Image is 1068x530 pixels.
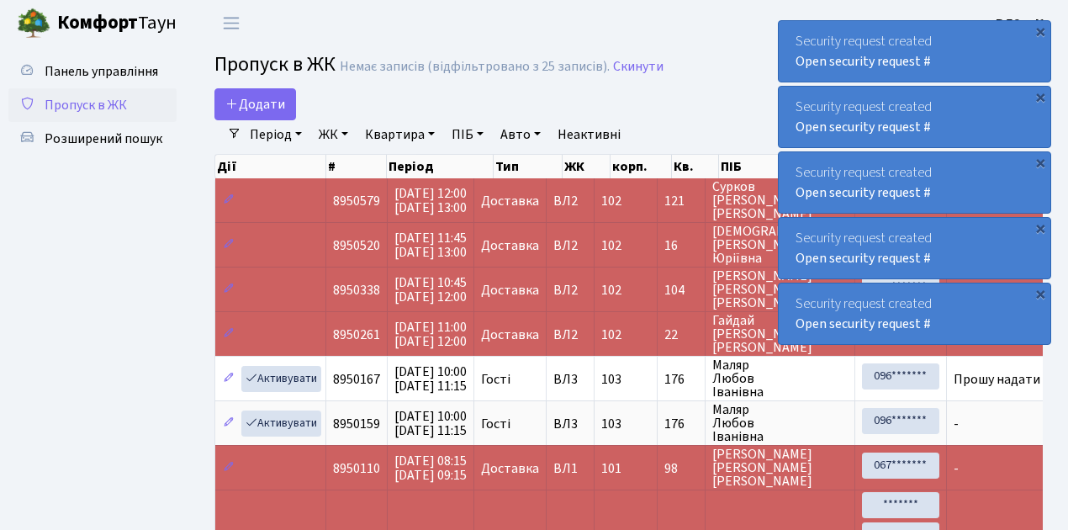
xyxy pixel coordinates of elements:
[387,155,494,178] th: Період
[601,236,621,255] span: 102
[712,403,848,443] span: Маляр Любов Іванівна
[954,415,959,433] span: -
[481,194,539,208] span: Доставка
[57,9,177,38] span: Таун
[672,155,719,178] th: Кв.
[333,326,380,344] span: 8950261
[358,120,441,149] a: Квартира
[481,328,539,342] span: Доставка
[553,462,587,475] span: ВЛ1
[796,183,931,202] a: Open security request #
[601,192,621,210] span: 102
[215,155,326,178] th: Дії
[796,249,931,268] a: Open security request #
[225,95,285,114] span: Додати
[664,284,698,297] span: 104
[712,225,848,265] span: [DEMOGRAPHIC_DATA] [PERSON_NAME] Юріївна
[57,9,138,36] b: Комфорт
[394,273,467,306] span: [DATE] 10:45 [DATE] 12:00
[243,120,309,149] a: Період
[712,448,848,488] span: [PERSON_NAME] [PERSON_NAME] [PERSON_NAME]
[333,370,380,389] span: 8950167
[779,284,1050,344] div: Security request created
[712,314,848,354] span: Гайдай [PERSON_NAME] [PERSON_NAME]
[326,155,387,178] th: #
[45,96,127,114] span: Пропуск в ЖК
[553,194,587,208] span: ВЛ2
[333,415,380,433] span: 8950159
[611,155,672,178] th: корп.
[601,281,621,299] span: 102
[481,239,539,252] span: Доставка
[601,459,621,478] span: 101
[394,184,467,217] span: [DATE] 12:00 [DATE] 13:00
[563,155,611,178] th: ЖК
[481,417,510,431] span: Гості
[601,326,621,344] span: 102
[551,120,627,149] a: Неактивні
[394,363,467,395] span: [DATE] 10:00 [DATE] 11:15
[553,417,587,431] span: ВЛ3
[394,318,467,351] span: [DATE] 11:00 [DATE] 12:00
[214,50,336,79] span: Пропуск в ЖК
[481,462,539,475] span: Доставка
[553,239,587,252] span: ВЛ2
[333,281,380,299] span: 8950338
[664,239,698,252] span: 16
[8,88,177,122] a: Пропуск в ЖК
[1032,220,1049,236] div: ×
[601,415,621,433] span: 103
[712,269,848,310] span: [PERSON_NAME] [PERSON_NAME] [PERSON_NAME]
[494,120,547,149] a: Авто
[996,13,1048,34] a: ВЛ2 -. К.
[553,373,587,386] span: ВЛ3
[664,194,698,208] span: 121
[1032,88,1049,105] div: ×
[613,59,664,75] a: Скинути
[779,87,1050,147] div: Security request created
[1032,285,1049,302] div: ×
[394,229,467,262] span: [DATE] 11:45 [DATE] 13:00
[241,366,321,392] a: Активувати
[241,411,321,437] a: Активувати
[664,373,698,386] span: 176
[664,417,698,431] span: 176
[333,459,380,478] span: 8950110
[214,88,296,120] a: Додати
[664,328,698,342] span: 22
[394,407,467,440] span: [DATE] 10:00 [DATE] 11:15
[601,370,621,389] span: 103
[1032,23,1049,40] div: ×
[481,373,510,386] span: Гості
[445,120,490,149] a: ПІБ
[481,284,539,297] span: Доставка
[210,9,252,37] button: Переключити навігацію
[394,452,467,485] span: [DATE] 08:15 [DATE] 09:15
[954,459,959,478] span: -
[712,358,848,399] span: Маляр Любов Іванівна
[796,315,931,333] a: Open security request #
[796,52,931,71] a: Open security request #
[1032,154,1049,171] div: ×
[719,155,834,178] th: ПІБ
[712,180,848,220] span: Сурков [PERSON_NAME] [PERSON_NAME]
[796,118,931,136] a: Open security request #
[779,152,1050,213] div: Security request created
[312,120,355,149] a: ЖК
[494,155,563,178] th: Тип
[996,14,1048,33] b: ВЛ2 -. К.
[45,130,162,148] span: Розширений пошук
[779,218,1050,278] div: Security request created
[8,55,177,88] a: Панель управління
[779,21,1050,82] div: Security request created
[553,328,587,342] span: ВЛ2
[333,236,380,255] span: 8950520
[8,122,177,156] a: Розширений пошук
[340,59,610,75] div: Немає записів (відфільтровано з 25 записів).
[17,7,50,40] img: logo.png
[45,62,158,81] span: Панель управління
[333,192,380,210] span: 8950579
[553,284,587,297] span: ВЛ2
[664,462,698,475] span: 98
